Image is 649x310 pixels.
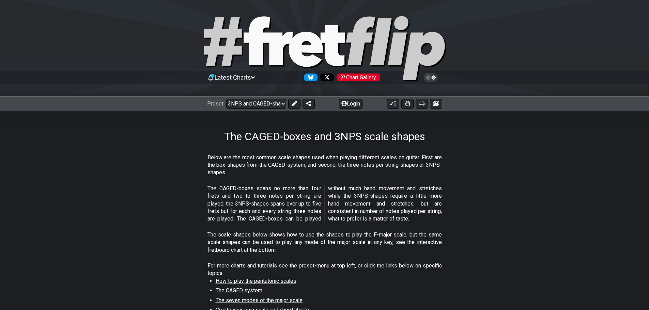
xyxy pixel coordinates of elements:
button: 0 [387,99,399,109]
button: Toggle Dexterity for all fretkits [401,99,414,109]
div: Chart Gallery [337,74,380,81]
p: The CAGED-boxes spans no more than four frets and two to three notes per string are played, the 3... [207,185,442,223]
span: How to play the pentatonic scales [216,278,296,284]
button: Share Preset [303,99,315,109]
span: Latest Charts [215,74,251,81]
span: Preset [207,100,223,107]
button: Edit Preset [288,99,300,109]
p: For more charts and tutorials see the preset-menu at top left, or click the links below on specif... [207,262,442,277]
button: Create image [430,99,442,109]
a: Follow #fretflip at X [318,74,334,81]
span: Toggle light / dark theme [427,75,435,81]
span: The CAGED system [216,287,262,294]
button: Print [416,99,428,109]
h1: The CAGED-boxes and 3NPS scale shapes [224,130,425,143]
p: The scale shapes below shows how to use the shapes to play the F-major scale, but the same scale ... [207,231,442,254]
span: The seven modes of the major scale [216,297,303,304]
p: Below are the most common scale shapes used when playing different scales on guitar. First are th... [207,154,442,177]
a: Follow #fretflip at Bluesky [301,74,318,81]
button: Login [339,99,362,109]
a: #fretflip at Pinterest [334,74,380,81]
select: Preset [226,99,286,109]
